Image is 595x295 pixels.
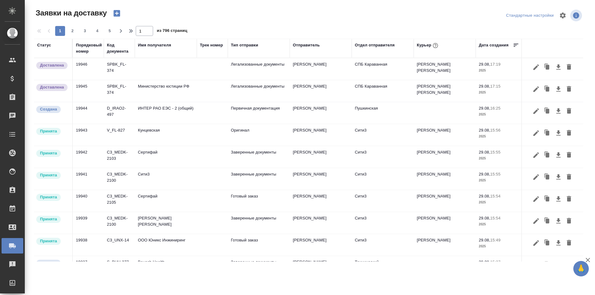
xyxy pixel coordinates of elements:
[553,193,564,205] button: Скачать
[290,102,352,124] td: [PERSON_NAME]
[414,168,476,190] td: [PERSON_NAME]
[36,127,69,136] div: Курьер назначен
[231,42,258,48] div: Тип отправки
[531,83,541,95] button: Редактировать
[135,124,197,146] td: Кунцевская
[352,146,414,168] td: Сити3
[570,10,583,21] span: Посмотреть информацию
[479,42,509,48] div: Дата создания
[135,146,197,168] td: Сертифай
[40,150,57,156] p: Принята
[414,80,476,102] td: [PERSON_NAME] [PERSON_NAME]
[40,106,57,112] p: Создана
[104,256,135,278] td: S_BUH-377
[293,42,320,48] div: Отправитель
[104,102,135,124] td: D_IRAO2-497
[553,259,564,271] button: Скачать
[135,212,197,234] td: [PERSON_NAME] [PERSON_NAME]
[290,212,352,234] td: [PERSON_NAME]
[34,8,107,18] span: Заявки на доставку
[479,199,519,206] p: 2025
[290,190,352,212] td: [PERSON_NAME]
[135,256,197,278] td: Bausch Health
[490,260,500,264] p: 15:37
[352,102,414,124] td: Пушкинская
[104,146,135,168] td: C3_MEDK-2103
[414,212,476,234] td: [PERSON_NAME]
[76,42,102,54] div: Порядковый номер
[352,58,414,80] td: СПБ Караванная
[73,256,104,278] td: 19937
[36,149,69,158] div: Курьер назначен
[40,172,57,178] p: Принята
[36,215,69,223] div: Курьер назначен
[36,83,69,92] div: Документы доставлены, фактическая дата доставки проставиться автоматически
[290,256,352,278] td: [PERSON_NAME]
[541,193,553,205] button: Клонировать
[490,238,500,242] p: 15:49
[564,83,574,95] button: Удалить
[92,26,102,36] button: 4
[352,256,414,278] td: Технический
[479,172,490,176] p: 29.08,
[104,58,135,80] td: SPBK_FL-374
[40,194,57,200] p: Принята
[290,234,352,256] td: [PERSON_NAME]
[414,146,476,168] td: [PERSON_NAME]
[564,237,574,249] button: Удалить
[92,28,102,34] span: 4
[228,102,290,124] td: Первичная документация
[564,171,574,183] button: Удалить
[104,124,135,146] td: V_FL-827
[479,106,490,111] p: 29.08,
[531,149,541,161] button: Редактировать
[541,171,553,183] button: Клонировать
[135,80,197,102] td: Министерство юстиции РФ
[553,105,564,117] button: Скачать
[541,237,553,249] button: Клонировать
[80,26,90,36] button: 3
[228,234,290,256] td: Готовый заказ
[290,168,352,190] td: [PERSON_NAME]
[105,28,115,34] span: 5
[40,128,57,134] p: Принята
[40,260,57,266] p: Создана
[73,234,104,256] td: 19938
[490,216,500,220] p: 15:54
[352,234,414,256] td: Сити3
[553,83,564,95] button: Скачать
[490,128,500,132] p: 15:56
[36,237,69,245] div: Курьер назначен
[135,190,197,212] td: Сертифай
[104,168,135,190] td: C3_MEDK-2100
[490,172,500,176] p: 15:55
[479,62,490,67] p: 29.08,
[531,171,541,183] button: Редактировать
[505,11,555,20] div: split button
[157,27,187,36] span: из 796 страниц
[531,237,541,249] button: Редактировать
[290,124,352,146] td: [PERSON_NAME]
[541,149,553,161] button: Клонировать
[68,26,77,36] button: 2
[531,259,541,271] button: Редактировать
[138,42,171,48] div: Имя получателя
[576,262,586,275] span: 🙏
[228,168,290,190] td: Заверенные документы
[564,105,574,117] button: Удалить
[36,61,69,70] div: Документы доставлены, фактическая дата доставки проставиться автоматически
[80,28,90,34] span: 3
[531,193,541,205] button: Редактировать
[40,62,64,68] p: Доставлена
[73,146,104,168] td: 19942
[479,194,490,198] p: 29.08,
[431,41,439,50] button: При выборе курьера статус заявки автоматически поменяется на «Принята»
[352,190,414,212] td: Сити3
[553,171,564,183] button: Скачать
[490,62,500,67] p: 17:19
[479,133,519,140] p: 2025
[290,58,352,80] td: [PERSON_NAME]
[352,80,414,102] td: СПБ Караванная
[541,259,553,271] button: Клонировать
[36,171,69,180] div: Курьер назначен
